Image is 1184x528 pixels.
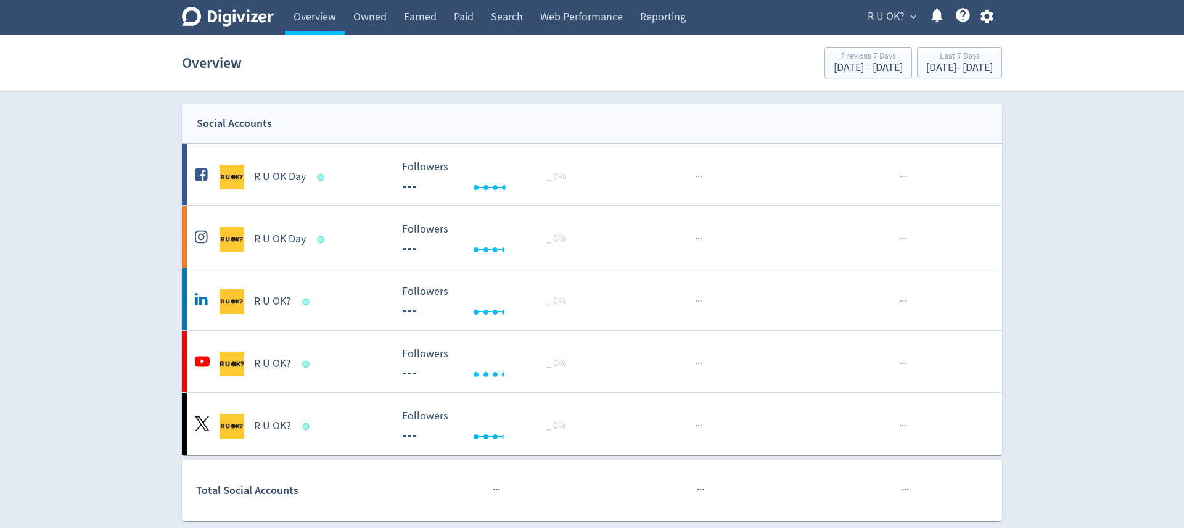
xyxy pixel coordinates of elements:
[700,231,702,247] span: ·
[902,231,904,247] span: ·
[824,47,912,78] button: Previous 7 Days[DATE] - [DATE]
[904,418,906,434] span: ·
[220,352,244,376] img: R U OK? undefined
[902,169,904,184] span: ·
[220,227,244,252] img: R U OK Day undefined
[318,236,328,243] span: Data last synced: 29 Aug 2025, 6:02am (AEST)
[904,231,906,247] span: ·
[196,482,393,500] div: Total Social Accounts
[254,170,306,184] h5: R U OK Day
[695,169,697,184] span: ·
[220,289,244,314] img: R U OK? undefined
[700,356,702,371] span: ·
[899,294,902,309] span: ·
[917,47,1002,78] button: Last 7 Days[DATE]- [DATE]
[182,268,1002,330] a: R U OK? undefinedR U OK? Followers --- Followers --- _ 0%······
[899,231,902,247] span: ·
[700,418,702,434] span: ·
[695,356,697,371] span: ·
[702,482,704,498] span: ·
[396,161,581,194] svg: Followers ---
[220,414,244,439] img: R U OK? undefined
[834,62,903,73] div: [DATE] - [DATE]
[182,206,1002,268] a: R U OK Day undefinedR U OK Day Followers --- Followers --- _ 0%······
[182,331,1002,392] a: R U OK? undefinedR U OK? Followers --- Followers --- _ 0%······
[695,294,697,309] span: ·
[899,169,902,184] span: ·
[318,174,328,181] span: Data last synced: 29 Aug 2025, 5:02am (AEST)
[396,410,581,443] svg: Followers ---
[899,356,902,371] span: ·
[182,43,242,83] h1: Overview
[834,52,903,62] div: Previous 7 Days
[908,11,919,22] span: expand_more
[926,52,993,62] div: Last 7 Days
[254,357,291,371] h5: R U OK?
[904,169,906,184] span: ·
[220,165,244,189] img: R U OK Day undefined
[699,482,702,498] span: ·
[700,294,702,309] span: ·
[182,393,1002,455] a: R U OK? undefinedR U OK? Followers --- Followers --- _ 0%······
[868,7,905,27] span: R U OK?
[697,169,700,184] span: ·
[396,348,581,381] svg: Followers ---
[498,482,500,498] span: ·
[906,482,909,498] span: ·
[899,418,902,434] span: ·
[546,419,566,432] span: _ 0%
[546,170,566,183] span: _ 0%
[863,7,919,27] button: R U OK?
[396,286,581,318] svg: Followers ---
[254,294,291,309] h5: R U OK?
[254,232,306,247] h5: R U OK Day
[254,419,291,434] h5: R U OK?
[926,62,993,73] div: [DATE] - [DATE]
[697,231,700,247] span: ·
[303,299,313,305] span: Data last synced: 29 Aug 2025, 2:01am (AEST)
[700,169,702,184] span: ·
[697,356,700,371] span: ·
[697,418,700,434] span: ·
[546,357,566,369] span: _ 0%
[904,356,906,371] span: ·
[904,482,906,498] span: ·
[197,115,272,133] div: Social Accounts
[695,418,697,434] span: ·
[697,294,700,309] span: ·
[546,295,566,307] span: _ 0%
[396,223,581,256] svg: Followers ---
[902,356,904,371] span: ·
[904,294,906,309] span: ·
[493,482,495,498] span: ·
[546,233,566,245] span: _ 0%
[697,482,699,498] span: ·
[902,482,904,498] span: ·
[303,423,313,430] span: Data last synced: 28 Aug 2025, 8:01pm (AEST)
[303,361,313,368] span: Data last synced: 29 Aug 2025, 6:02am (AEST)
[902,418,904,434] span: ·
[902,294,904,309] span: ·
[182,144,1002,205] a: R U OK Day undefinedR U OK Day Followers --- Followers --- _ 0%······
[495,482,498,498] span: ·
[695,231,697,247] span: ·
